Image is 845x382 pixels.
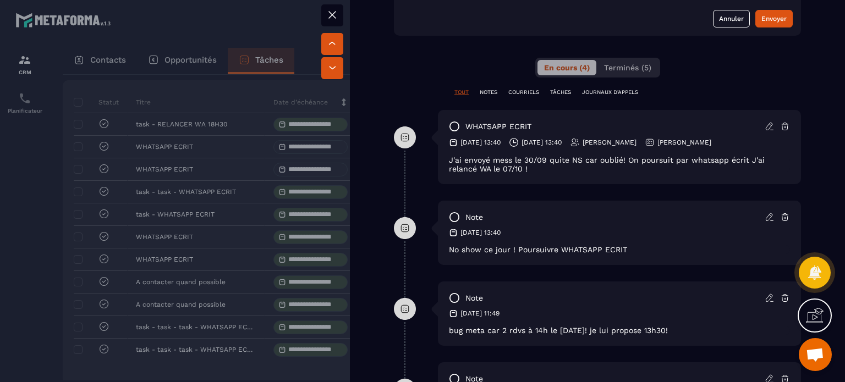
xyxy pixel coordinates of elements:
div: Envoyer [761,13,787,24]
p: [DATE] 11:49 [460,309,500,318]
p: [DATE] 13:40 [460,138,501,147]
p: [DATE] 13:40 [460,228,501,237]
span: En cours (4) [544,63,590,72]
p: bug meta car 2 rdvs à 14h le [DATE]! je lui propose 13h30! [449,326,790,335]
div: Ouvrir le chat [799,338,832,371]
p: [DATE] 13:40 [522,138,562,147]
p: WHATSAPP ECRIT [465,121,531,132]
p: TOUT [454,88,469,96]
p: JOURNAUX D'APPELS [582,88,638,96]
button: Terminés (5) [597,60,658,75]
p: [PERSON_NAME] [583,138,637,147]
p: No show ce jour ! Poursuivre WHATSAPP ECRIT [449,245,790,254]
p: NOTES [480,88,497,96]
span: Terminés (5) [604,63,651,72]
p: note [465,293,483,303]
button: Annuler [713,10,750,27]
p: TÂCHES [550,88,571,96]
p: COURRIELS [508,88,539,96]
p: note [465,212,483,223]
button: Envoyer [755,10,793,27]
button: En cours (4) [537,60,596,75]
p: [PERSON_NAME] [657,138,711,147]
div: J'ai envoyé mess le 30/09 quite NS car oublié! On poursuit par whatsapp écrit J'ai relancé WA le ... [449,156,790,173]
